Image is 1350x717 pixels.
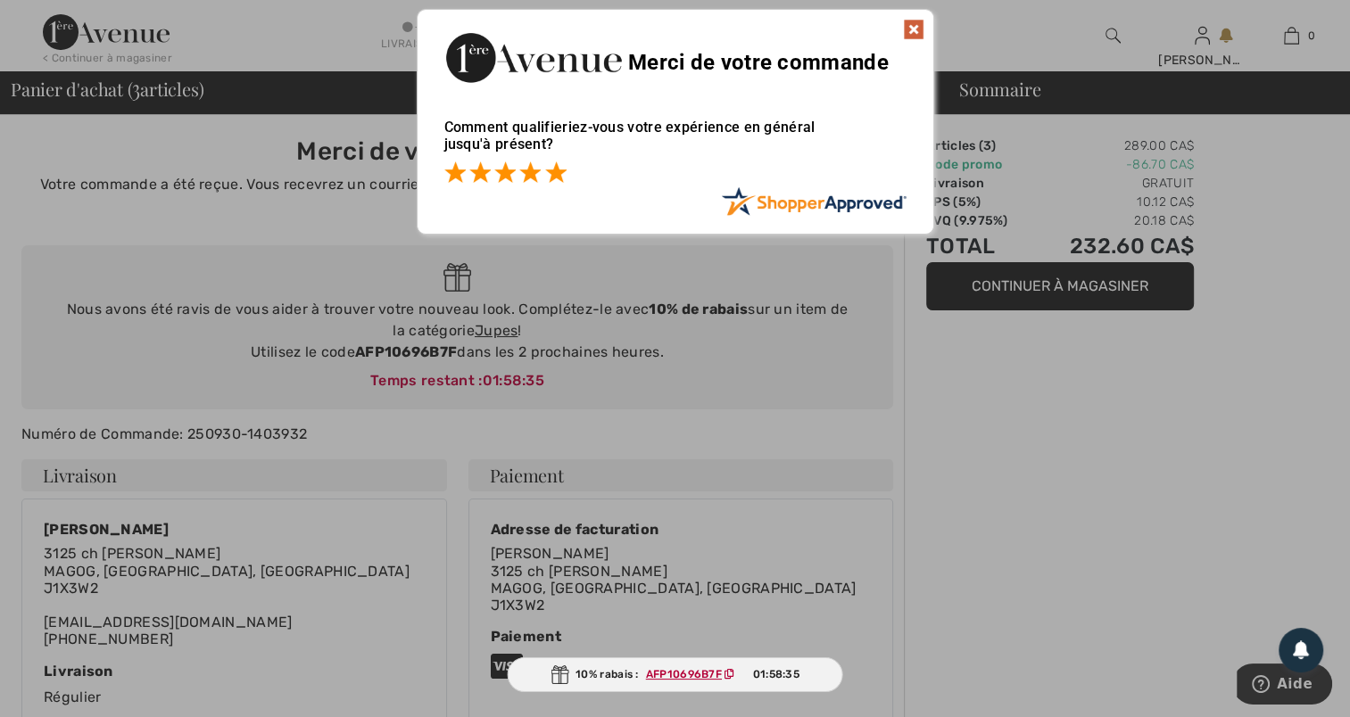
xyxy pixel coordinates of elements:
[444,28,623,87] img: Merci de votre commande
[551,665,568,684] img: Gift.svg
[40,12,76,29] span: Aide
[507,657,843,692] div: 10% rabais :
[753,666,799,682] span: 01:58:35
[444,101,907,186] div: Comment qualifieriez-vous votre expérience en général jusqu'à présent?
[628,50,889,75] span: Merci de votre commande
[646,668,722,680] ins: AFP10696B7F
[903,19,924,40] img: x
